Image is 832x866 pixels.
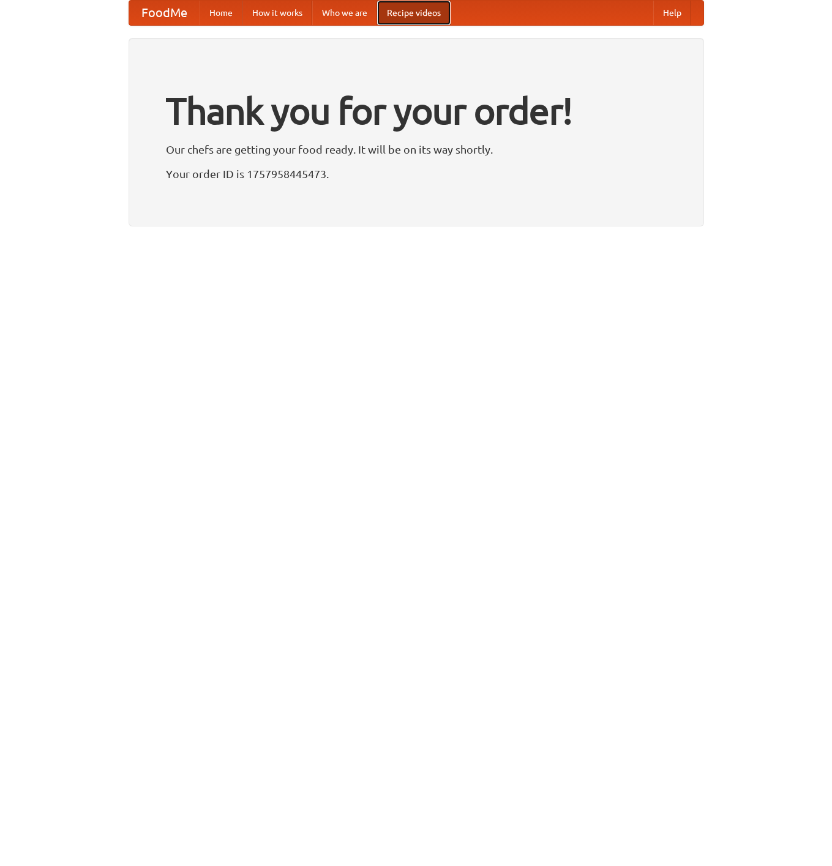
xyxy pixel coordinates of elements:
[166,140,667,159] p: Our chefs are getting your food ready. It will be on its way shortly.
[166,165,667,183] p: Your order ID is 1757958445473.
[166,81,667,140] h1: Thank you for your order!
[200,1,242,25] a: Home
[242,1,312,25] a: How it works
[653,1,691,25] a: Help
[312,1,377,25] a: Who we are
[377,1,451,25] a: Recipe videos
[129,1,200,25] a: FoodMe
